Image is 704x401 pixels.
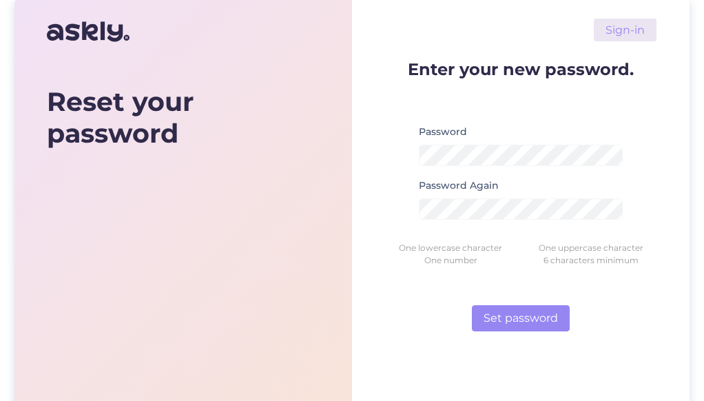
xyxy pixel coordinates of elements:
img: Askly [47,15,130,48]
a: Sign-in [594,19,656,41]
div: 6 characters minimum [521,254,661,267]
label: Password Again [419,178,499,193]
div: One lowercase character [380,242,521,254]
label: Password [419,125,467,139]
div: Reset your password [47,86,320,149]
div: One uppercase character [521,242,661,254]
p: Enter your new password. [385,61,656,78]
button: Set password [472,305,570,331]
div: One number [380,254,521,267]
